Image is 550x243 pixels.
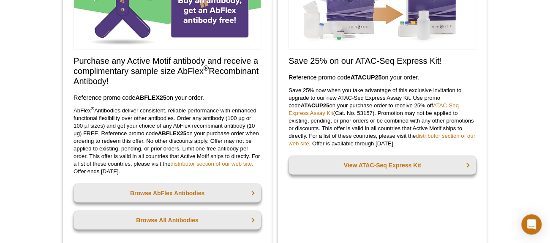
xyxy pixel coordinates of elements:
[289,87,476,147] p: Save 25% now when you take advantage of this exclusive invitation to upgrade to our new ATAC-Seq ...
[91,106,94,111] sup: ®
[350,74,381,81] strong: ATACUP25
[74,56,261,86] h2: Purchase any Active Motif antibody and receive a complimentary sample size AbFlex Recombinant Ant...
[289,72,476,82] h3: Reference promo code on your order.
[301,102,329,109] strong: ATACUP25
[289,156,476,175] a: View ATAC-Seq Express Kit
[135,94,166,101] strong: ABFLEX25
[74,211,261,229] a: Browse All Antibodies
[74,107,261,175] p: AbFlex Antibodies deliver consistent, reliable performance with enhanced functional flexibility o...
[289,56,476,66] h2: Save 25% on our ATAC-Seq Express Kit!
[74,93,261,103] h3: Reference promo code on your order.
[521,214,542,235] div: Open Intercom Messenger
[74,184,261,202] a: Browse AbFlex Antibodies
[204,65,209,73] sup: ®
[170,161,252,167] a: distributor section of our web site
[158,130,186,137] strong: ABFLEX25
[289,133,475,147] a: distributor section of our web site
